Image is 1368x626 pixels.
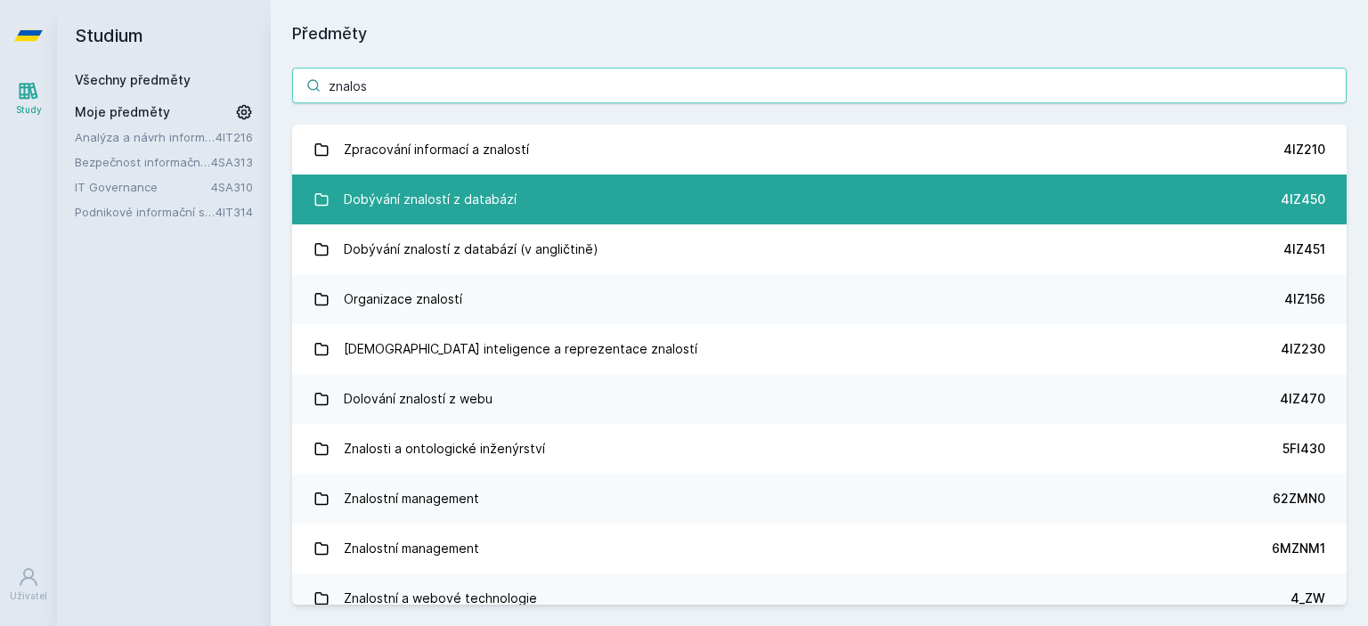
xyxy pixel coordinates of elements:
[344,531,479,566] div: Znalostní management
[1282,440,1325,458] div: 5FI430
[1273,490,1325,508] div: 62ZMN0
[1291,589,1325,607] div: 4_ZW
[344,281,462,317] div: Organizace znalostí
[1281,340,1325,358] div: 4IZ230
[344,581,537,616] div: Znalostní a webové technologie
[344,431,545,467] div: Znalosti a ontologické inženýrství
[4,71,53,126] a: Study
[292,424,1347,474] a: Znalosti a ontologické inženýrství 5FI430
[292,474,1347,524] a: Znalostní management 62ZMN0
[16,103,42,117] div: Study
[75,153,211,171] a: Bezpečnost informačních systémů
[344,182,517,217] div: Dobývání znalostí z databází
[211,155,253,169] a: 4SA313
[292,573,1347,623] a: Znalostní a webové technologie 4_ZW
[211,180,253,194] a: 4SA310
[292,524,1347,573] a: Znalostní management 6MZNM1
[75,203,216,221] a: Podnikové informační systémy
[1281,191,1325,208] div: 4IZ450
[1280,390,1325,408] div: 4IZ470
[292,374,1347,424] a: Dolování znalostí z webu 4IZ470
[292,274,1347,324] a: Organizace znalostí 4IZ156
[344,381,493,417] div: Dolování znalostí z webu
[292,125,1347,175] a: Zpracování informací a znalostí 4IZ210
[4,557,53,612] a: Uživatel
[292,68,1347,103] input: Název nebo ident předmětu…
[344,481,479,516] div: Znalostní management
[292,175,1347,224] a: Dobývání znalostí z databází 4IZ450
[1284,290,1325,308] div: 4IZ156
[292,324,1347,374] a: [DEMOGRAPHIC_DATA] inteligence a reprezentace znalostí 4IZ230
[216,205,253,219] a: 4IT314
[75,128,216,146] a: Analýza a návrh informačních systémů
[1283,141,1325,159] div: 4IZ210
[75,178,211,196] a: IT Governance
[1272,540,1325,557] div: 6MZNM1
[75,72,191,87] a: Všechny předměty
[1283,240,1325,258] div: 4IZ451
[75,103,170,121] span: Moje předměty
[344,132,529,167] div: Zpracování informací a znalostí
[344,331,697,367] div: [DEMOGRAPHIC_DATA] inteligence a reprezentace znalostí
[10,589,47,603] div: Uživatel
[292,21,1347,46] h1: Předměty
[292,224,1347,274] a: Dobývání znalostí z databází (v angličtině) 4IZ451
[216,130,253,144] a: 4IT216
[344,232,598,267] div: Dobývání znalostí z databází (v angličtině)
